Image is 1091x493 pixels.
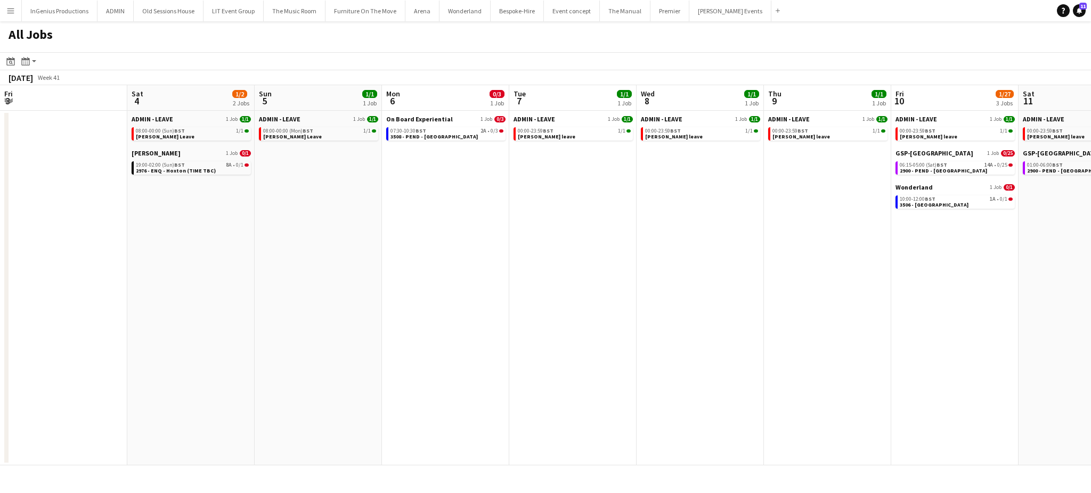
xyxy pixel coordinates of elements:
span: 1/1 [367,116,378,122]
span: BST [925,127,935,134]
span: 00:00-23:59 [1027,128,1063,134]
span: 3506 - UCL Student Centre [900,201,968,208]
span: 1 Job [990,184,1002,191]
span: 0/1 [236,162,243,168]
span: 08:00-00:00 (Sun) [136,128,185,134]
span: 1/1 [363,128,371,134]
span: Sun [259,89,272,98]
span: 1A [990,196,996,202]
div: ADMIN - LEAVE1 Job1/100:00-23:59BST1/1[PERSON_NAME] leave [514,115,633,143]
a: 19:00-02:00 (Sun)BST8A•0/12976 - ENQ - Hoxton (TIME TBC) [136,161,249,174]
div: [DATE] [9,72,33,83]
span: 1/1 [744,90,759,98]
span: Chris Ames leave [645,133,703,140]
span: Anna Croghan [132,149,181,157]
span: On Board Experiential [386,115,453,123]
span: 1/1 [876,116,888,122]
div: ADMIN - LEAVE1 Job1/100:00-23:59BST1/1[PERSON_NAME] leave [895,115,1015,149]
span: 4 [130,95,143,107]
span: ADMIN - LEAVE [641,115,682,123]
span: 1/1 [362,90,377,98]
span: 1 Job [481,116,492,122]
a: 00:00-23:59BST1/1[PERSON_NAME] leave [645,127,758,139]
span: 2976 - ENQ - Hoxton (TIME TBC) [136,167,216,174]
span: 1 Job [226,116,238,122]
span: 7 [512,95,526,107]
span: 1/1 [881,129,885,133]
span: Thu [768,89,781,98]
span: Wonderland [895,183,933,191]
span: 1/1 [245,129,249,133]
div: 1 Job [745,99,759,107]
span: ADMIN - LEAVE [1023,115,1064,123]
span: ADMIN - LEAVE [132,115,173,123]
div: ADMIN - LEAVE1 Job1/100:00-23:59BST1/1[PERSON_NAME] leave [768,115,888,143]
span: BST [174,161,185,168]
button: Old Sessions House [134,1,203,21]
div: 3 Jobs [996,99,1013,107]
span: 2A [481,128,486,134]
span: Fri [4,89,13,98]
div: • [900,162,1013,168]
span: 1/1 [872,90,886,98]
button: Bespoke-Hire [491,1,544,21]
div: ADMIN - LEAVE1 Job1/108:00-00:00 (Mon)BST1/1[PERSON_NAME] Leave [259,115,378,143]
div: [PERSON_NAME]1 Job0/119:00-02:00 (Sun)BST8A•0/12976 - ENQ - Hoxton (TIME TBC) [132,149,251,177]
span: ADMIN - LEAVE [895,115,937,123]
span: 0/1 [240,150,251,157]
span: 1/1 [626,129,631,133]
span: 11 [1079,3,1087,10]
span: Sat [1023,89,1035,98]
span: 01:00-06:00 [1027,162,1063,168]
span: Chris Ames leave [772,133,830,140]
a: 06:15-05:00 (Sat)BST14A•0/252900 - PEND - [GEOGRAPHIC_DATA] [900,161,1013,174]
span: 1/1 [1000,128,1007,134]
span: 0/25 [997,162,1007,168]
span: 0/1 [1000,196,1007,202]
span: BST [174,127,185,134]
span: 1/27 [996,90,1014,98]
span: 00:00-23:59 [900,128,935,134]
span: 1/1 [236,128,243,134]
a: [PERSON_NAME]1 Job0/1 [132,149,251,157]
button: ADMIN [97,1,134,21]
span: 1 Job [735,116,747,122]
span: 00:00-23:59 [645,128,681,134]
button: The Manual [600,1,650,21]
span: BST [1052,161,1063,168]
div: ADMIN - LEAVE1 Job1/100:00-23:59BST1/1[PERSON_NAME] leave [641,115,760,143]
span: 0/1 [245,163,249,167]
a: 00:00-23:59BST1/1[PERSON_NAME] leave [900,127,1013,139]
span: 08:00-00:00 (Mon) [263,128,313,134]
span: ADMIN - LEAVE [768,115,810,123]
span: BST [925,195,935,202]
span: 1/1 [745,128,753,134]
span: BST [1052,127,1063,134]
a: GSP-[GEOGRAPHIC_DATA]1 Job0/25 [895,149,1015,157]
div: ADMIN - LEAVE1 Job1/108:00-00:00 (Sun)BST1/1[PERSON_NAME] Leave [132,115,251,149]
a: Wonderland1 Job0/1 [895,183,1015,191]
span: BST [416,127,426,134]
span: BST [797,127,808,134]
span: 00:00-23:59 [772,128,808,134]
button: The Music Room [264,1,325,21]
span: 1 Job [987,150,999,157]
span: 1/1 [240,116,251,122]
div: Wonderland1 Job0/110:00-12:00BST1A•0/13506 - [GEOGRAPHIC_DATA] [895,183,1015,211]
a: 08:00-00:00 (Sun)BST1/1[PERSON_NAME] Leave [136,127,249,139]
span: 1/1 [622,116,633,122]
span: BST [937,161,947,168]
a: ADMIN - LEAVE1 Job1/1 [259,115,378,123]
span: 1/1 [1004,116,1015,122]
span: 1/1 [749,116,760,122]
button: Wonderland [439,1,491,21]
span: Mon [386,89,400,98]
button: InGenius Productions [22,1,97,21]
span: 1/1 [754,129,758,133]
span: 10 [894,95,904,107]
span: 1 Job [226,150,238,157]
span: 07:30-10:30 [390,128,426,134]
button: Furniture On The Move [325,1,405,21]
span: 1 Job [608,116,620,122]
span: 0/3 [499,129,503,133]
